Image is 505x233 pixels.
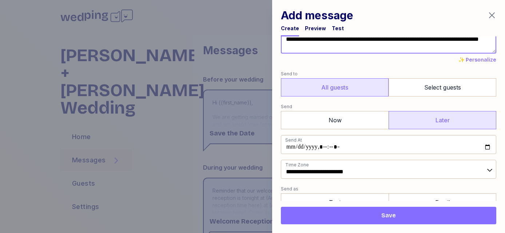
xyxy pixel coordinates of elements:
[389,78,496,96] label: Select guests
[332,25,344,32] div: Test
[281,25,299,32] div: Create
[281,9,353,22] h1: Add message
[389,111,496,129] label: Later
[389,193,496,212] label: Email
[281,185,496,193] label: Send as
[281,70,496,78] label: Send to
[381,211,396,220] span: Save
[281,111,389,129] label: Now
[281,102,496,111] label: Send
[281,78,389,96] label: All guests
[458,56,496,64] button: ✨ Personalize
[281,207,496,224] button: Save
[305,25,326,32] div: Preview
[281,193,389,212] label: Text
